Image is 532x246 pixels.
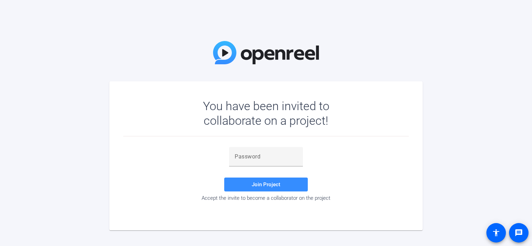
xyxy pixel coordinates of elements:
[492,229,500,237] mat-icon: accessibility
[235,153,297,161] input: Password
[123,195,409,201] div: Accept the invite to become a collaborator on the project
[183,99,350,128] div: You have been invited to collaborate on a project!
[515,229,523,237] mat-icon: message
[213,41,319,64] img: OpenReel Logo
[224,178,308,191] button: Join Project
[252,181,280,188] span: Join Project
